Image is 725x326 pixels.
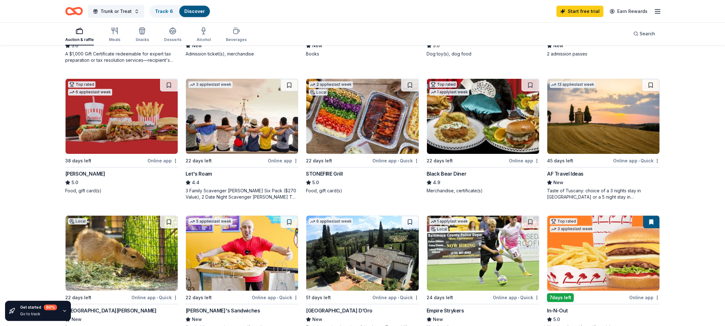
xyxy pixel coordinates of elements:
[372,157,419,165] div: Online app Quick
[66,216,178,291] img: Image for Santa Barbara Zoo
[88,5,144,18] button: Trunk or Treat
[547,170,584,178] div: AF Travel Ideas
[427,170,467,178] div: Black Bear Diner
[101,8,132,15] span: Trunk or Treat
[556,6,603,17] a: Start free trial
[547,188,660,200] div: Taste of Tuscany: choice of a 3 nights stay in [GEOGRAPHIC_DATA] or a 5 night stay in [GEOGRAPHIC...
[306,188,419,194] div: Food, gift card(s)
[135,37,149,42] div: Snacks
[427,216,539,291] img: Image for Empire Strykers
[547,79,659,154] img: Image for AF Travel Ideas
[109,25,120,45] button: Meals
[427,307,464,314] div: Empire Strykers
[277,295,278,300] span: •
[188,218,233,225] div: 5 applies last week
[433,316,443,323] span: New
[65,79,178,194] a: Image for Portillo'sTop rated6 applieslast week38 days leftOnline app[PERSON_NAME]5.0Food, gift c...
[135,25,149,45] button: Snacks
[550,81,596,88] div: 13 applies last week
[306,294,331,301] div: 51 days left
[427,157,453,165] div: 22 days left
[188,81,233,88] div: 3 applies last week
[553,316,560,323] span: 5.0
[197,37,211,42] div: Alcohol
[613,157,660,165] div: Online app Quick
[553,42,563,49] span: New
[429,81,457,88] div: Top rated
[68,89,112,96] div: 6 applies last week
[433,42,440,49] span: 5.0
[309,81,353,88] div: 2 applies last week
[629,294,660,301] div: Online app
[306,79,419,194] a: Image for STONEFIRE Grill2 applieslast weekLocal22 days leftOnline app•QuickSTONEFIRE Grill5.0Foo...
[20,305,57,310] div: Get started
[429,226,448,232] div: Local
[186,170,212,178] div: Let's Roam
[398,158,399,163] span: •
[65,307,157,314] div: [GEOGRAPHIC_DATA][PERSON_NAME]
[309,89,328,96] div: Local
[312,316,322,323] span: New
[65,157,91,165] div: 38 days left
[65,294,91,301] div: 22 days left
[427,294,453,301] div: 24 days left
[65,170,105,178] div: [PERSON_NAME]
[427,79,539,194] a: Image for Black Bear DinerTop rated1 applylast week22 days leftOnline appBlack Bear Diner4.9Merch...
[155,9,173,14] a: Track· 6
[186,79,298,200] a: Image for Let's Roam3 applieslast week22 days leftOnline appLet's Roam4.43 Family Scavenger [PERS...
[518,295,519,300] span: •
[68,218,87,224] div: Local
[66,79,178,154] img: Image for Portillo's
[109,37,120,42] div: Meals
[429,89,469,96] div: 1 apply last week
[433,179,440,186] span: 4.9
[147,157,178,165] div: Online app
[312,179,319,186] span: 5.0
[306,216,418,291] img: Image for Villa Sogni D’Oro
[164,25,181,45] button: Desserts
[509,157,539,165] div: Online app
[640,30,655,38] span: Search
[186,188,298,200] div: 3 Family Scavenger [PERSON_NAME] Six Pack ($270 Value), 2 Date Night Scavenger [PERSON_NAME] Two ...
[72,42,78,49] span: 5.0
[186,307,260,314] div: [PERSON_NAME]'s Sandwiches
[252,294,298,301] div: Online app Quick
[427,188,539,194] div: Merchandise, certificate(s)
[306,170,342,178] div: STONEFIRE Grill
[312,42,322,49] span: New
[226,37,247,42] div: Beverages
[547,216,659,291] img: Image for In-N-Out
[429,218,469,225] div: 1 apply last week
[547,79,660,200] a: Image for AF Travel Ideas13 applieslast week45 days leftOnline app•QuickAF Travel IdeasNewTaste o...
[149,5,210,18] button: Track· 6Discover
[306,79,418,154] img: Image for STONEFIRE Grill
[306,51,419,57] div: Books
[372,294,419,301] div: Online app Quick
[186,157,212,165] div: 22 days left
[493,294,539,301] div: Online app Quick
[550,218,577,224] div: Top rated
[186,216,298,291] img: Image for Ike's Sandwiches
[628,27,660,40] button: Search
[309,218,353,225] div: 6 applies last week
[639,158,640,163] span: •
[547,51,660,57] div: 2 admission passes
[553,179,563,186] span: New
[186,79,298,154] img: Image for Let's Roam
[398,295,399,300] span: •
[164,37,181,42] div: Desserts
[427,79,539,154] img: Image for Black Bear Diner
[65,51,178,63] div: A $1,000 Gift Certificate redeemable for expert tax preparation or tax resolution services—recipi...
[20,311,57,317] div: Go to track
[192,42,202,49] span: New
[547,307,568,314] div: In-N-Out
[186,51,298,57] div: Admission ticket(s), merchandise
[68,81,95,88] div: Top rated
[44,305,57,310] div: 60 %
[550,226,594,232] div: 3 applies last week
[547,157,573,165] div: 45 days left
[65,188,178,194] div: Food, gift card(s)
[306,157,332,165] div: 22 days left
[197,25,211,45] button: Alcohol
[72,179,78,186] span: 5.0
